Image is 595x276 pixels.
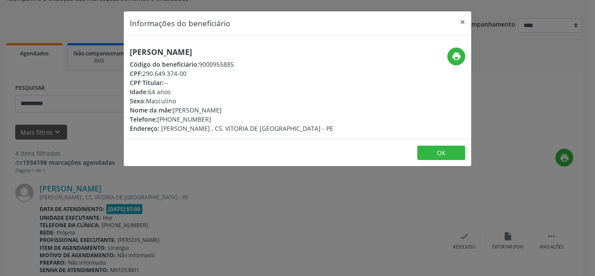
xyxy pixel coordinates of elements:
[452,51,461,61] i: print
[454,11,471,33] button: Close
[130,106,333,115] div: [PERSON_NAME]
[417,146,465,160] button: OK
[130,60,333,69] div: 9000955885
[130,106,173,114] span: Nome da mãe:
[130,69,142,78] span: CPF:
[130,78,164,87] span: CPF Titular:
[130,69,333,78] div: 290.649.374-00
[130,78,333,87] div: --
[447,48,465,65] button: print
[130,97,146,105] span: Sexo:
[130,60,199,68] span: Código do beneficiário:
[130,124,159,133] span: Endereço:
[130,87,333,96] div: 64 anos
[130,115,157,123] span: Telefone:
[130,48,333,57] h5: [PERSON_NAME]
[161,124,333,133] span: [PERSON_NAME] , CS, VITORIA DE [GEOGRAPHIC_DATA] - PE
[130,96,333,106] div: Masculino
[130,115,333,124] div: [PHONE_NUMBER]
[130,17,230,29] h5: Informações do beneficiário
[130,88,148,96] span: Idade:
